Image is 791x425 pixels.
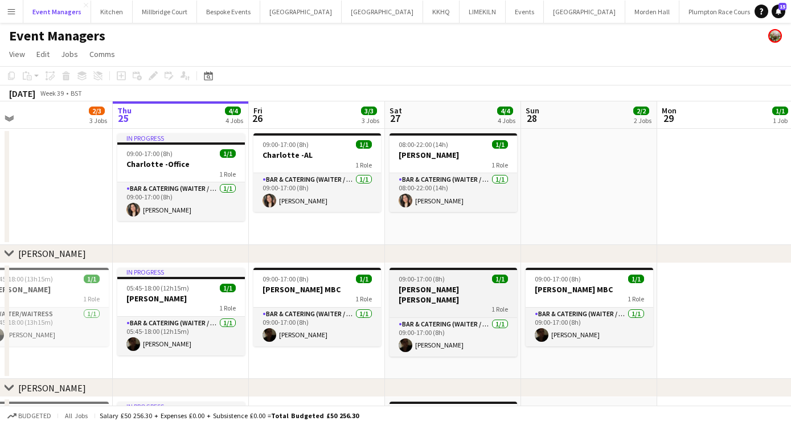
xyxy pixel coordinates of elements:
span: 2/2 [633,107,649,115]
span: 27 [388,112,402,125]
span: 3/3 [361,107,377,115]
h3: [PERSON_NAME] [390,150,517,160]
h1: Event Managers [9,27,105,44]
button: LIMEKILN [460,1,506,23]
span: 1 Role [491,305,508,313]
span: Total Budgeted £50 256.30 [271,411,359,420]
span: 1 Role [355,295,372,303]
app-job-card: In progress05:45-18:00 (12h15m)1/1[PERSON_NAME]1 RoleBar & Catering (Waiter / waitress)1/105:45-1... [117,268,245,355]
a: 15 [772,5,785,18]
div: 4 Jobs [226,116,243,125]
span: Sun [526,105,539,116]
app-card-role: Bar & Catering (Waiter / waitress)1/109:00-17:00 (8h)[PERSON_NAME] [526,308,653,346]
app-card-role: Bar & Catering (Waiter / waitress)1/109:00-17:00 (8h)[PERSON_NAME] [117,182,245,221]
button: [GEOGRAPHIC_DATA] [544,1,625,23]
span: Sat [390,105,402,116]
div: [PERSON_NAME] [18,382,86,394]
span: 09:00-17:00 (8h) [535,275,581,283]
span: 1/1 [84,275,100,283]
span: 1/1 [492,275,508,283]
span: Week 39 [38,89,66,97]
span: 1 Role [628,295,644,303]
div: In progress [117,268,245,277]
a: Jobs [56,47,83,62]
app-user-avatar: Staffing Manager [768,29,782,43]
button: Event Managers [23,1,91,23]
app-card-role: Bar & Catering (Waiter / waitress)1/109:00-17:00 (8h)[PERSON_NAME] [390,318,517,357]
span: Thu [117,105,132,116]
app-card-role: Bar & Catering (Waiter / waitress)1/108:00-22:00 (14h)[PERSON_NAME] [390,173,517,212]
span: 05:45-18:00 (12h15m) [126,284,189,292]
a: View [5,47,30,62]
button: [GEOGRAPHIC_DATA] [342,1,423,23]
div: 09:00-17:00 (8h)1/1[PERSON_NAME] MBC1 RoleBar & Catering (Waiter / waitress)1/109:00-17:00 (8h)[P... [526,268,653,346]
button: Millbridge Court [133,1,197,23]
span: 1 Role [83,295,100,303]
span: 4/4 [225,107,241,115]
span: Edit [36,49,50,59]
a: Edit [32,47,54,62]
div: Salary £50 256.30 + Expenses £0.00 + Subsistence £0.00 = [100,411,359,420]
span: 1/1 [220,284,236,292]
div: 3 Jobs [89,116,107,125]
span: 25 [116,112,132,125]
app-job-card: 09:00-17:00 (8h)1/1[PERSON_NAME] [PERSON_NAME]1 RoleBar & Catering (Waiter / waitress)1/109:00-17... [390,268,517,357]
span: 09:00-17:00 (8h) [263,140,309,149]
span: 09:00-17:00 (8h) [263,275,309,283]
span: Budgeted [18,412,51,420]
span: 15 [778,3,786,10]
span: 1/1 [492,140,508,149]
div: 1 Job [773,116,788,125]
span: 08:00-22:00 (14h) [399,140,448,149]
app-card-role: Bar & Catering (Waiter / waitress)1/109:00-17:00 (8h)[PERSON_NAME] [253,173,381,212]
span: Comms [89,49,115,59]
app-card-role: Bar & Catering (Waiter / waitress)1/105:45-18:00 (12h15m)[PERSON_NAME] [117,317,245,355]
span: 4/4 [497,107,513,115]
button: Budgeted [6,410,53,422]
app-job-card: 09:00-17:00 (8h)1/1Charlotte -AL1 RoleBar & Catering (Waiter / waitress)1/109:00-17:00 (8h)[PERSO... [253,133,381,212]
span: 29 [660,112,677,125]
button: Bespoke Events [197,1,260,23]
div: 3 Jobs [362,116,379,125]
span: 1/1 [628,275,644,283]
span: 1/1 [356,275,372,283]
span: Fri [253,105,263,116]
h3: [PERSON_NAME] MBC [526,284,653,295]
div: [PERSON_NAME] [18,248,86,259]
span: All jobs [63,411,90,420]
span: 2/3 [89,107,105,115]
app-job-card: 09:00-17:00 (8h)1/1[PERSON_NAME] MBC1 RoleBar & Catering (Waiter / waitress)1/109:00-17:00 (8h)[P... [253,268,381,346]
button: Morden Hall [625,1,679,23]
span: 1 Role [491,161,508,169]
span: 26 [252,112,263,125]
app-job-card: 08:00-22:00 (14h)1/1[PERSON_NAME]1 RoleBar & Catering (Waiter / waitress)1/108:00-22:00 (14h)[PER... [390,133,517,212]
span: 09:00-17:00 (8h) [399,275,445,283]
span: Mon [662,105,677,116]
div: BST [71,89,82,97]
h3: [PERSON_NAME] MBC [253,284,381,295]
div: In progress [117,133,245,142]
button: [GEOGRAPHIC_DATA] [260,1,342,23]
div: [DATE] [9,88,35,99]
h3: Charlotte -AL [253,150,381,160]
h3: [PERSON_NAME] [117,293,245,304]
span: 1 Role [219,304,236,312]
app-card-role: Bar & Catering (Waiter / waitress)1/109:00-17:00 (8h)[PERSON_NAME] [253,308,381,346]
span: 1 Role [219,170,236,178]
span: 1/1 [356,140,372,149]
span: 1/1 [220,149,236,158]
span: View [9,49,25,59]
h3: Charlotte -Office [117,159,245,169]
div: 2 Jobs [634,116,651,125]
span: 28 [524,112,539,125]
h3: [PERSON_NAME] [PERSON_NAME] [390,284,517,305]
button: Plumpton Race Course [679,1,763,23]
span: 1/1 [772,107,788,115]
app-job-card: In progress09:00-17:00 (8h)1/1Charlotte -Office1 RoleBar & Catering (Waiter / waitress)1/109:00-1... [117,133,245,221]
div: 4 Jobs [498,116,515,125]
